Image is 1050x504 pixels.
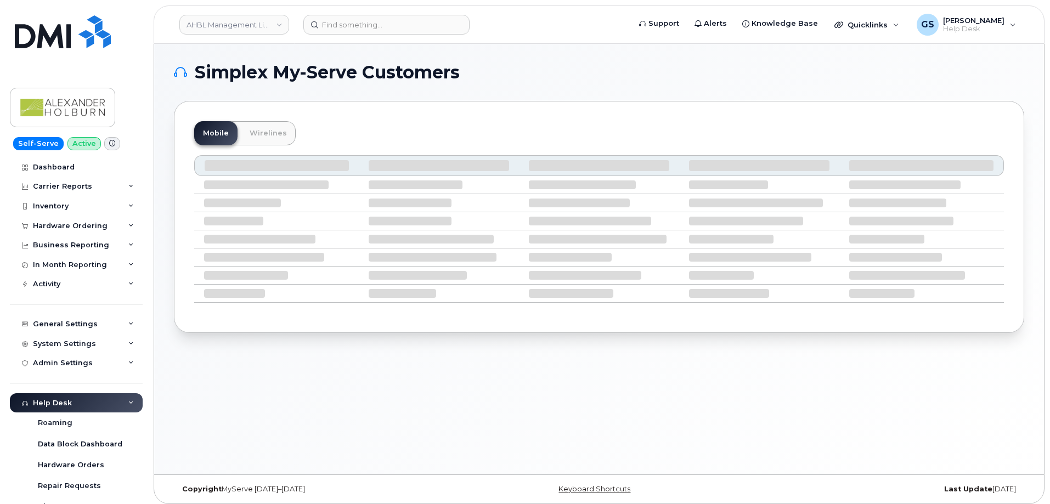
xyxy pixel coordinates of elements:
[195,64,460,81] span: Simplex My-Serve Customers
[558,485,630,493] a: Keyboard Shortcuts
[174,485,458,494] div: MyServe [DATE]–[DATE]
[741,485,1024,494] div: [DATE]
[944,485,992,493] strong: Last Update
[182,485,222,493] strong: Copyright
[241,121,296,145] a: Wirelines
[194,121,238,145] a: Mobile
